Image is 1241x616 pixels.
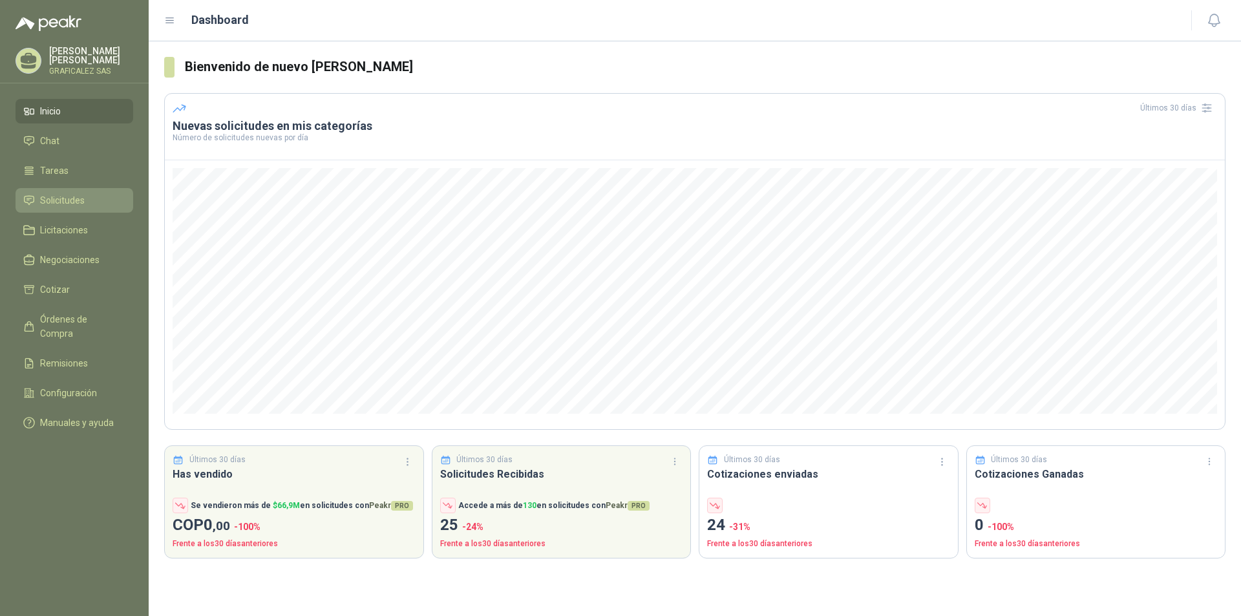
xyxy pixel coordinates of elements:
span: $ 66,9M [273,501,300,510]
p: Frente a los 30 días anteriores [707,538,950,550]
span: Chat [40,134,59,148]
a: Licitaciones [16,218,133,242]
span: Configuración [40,386,97,400]
p: Últimos 30 días [456,454,513,466]
div: Últimos 30 días [1140,98,1217,118]
h3: Bienvenido de nuevo [PERSON_NAME] [185,57,1225,77]
span: PRO [391,501,413,511]
p: Número de solicitudes nuevas por día [173,134,1217,142]
span: Órdenes de Compra [40,312,121,341]
img: Logo peakr [16,16,81,31]
span: PRO [628,501,650,511]
h1: Dashboard [191,11,249,29]
span: -31 % [729,522,750,532]
p: 24 [707,513,950,538]
a: Negociaciones [16,248,133,272]
p: [PERSON_NAME] [PERSON_NAME] [49,47,133,65]
span: -100 % [988,522,1014,532]
p: Frente a los 30 días anteriores [440,538,683,550]
a: Remisiones [16,351,133,376]
span: Licitaciones [40,223,88,237]
a: Manuales y ayuda [16,410,133,435]
p: Frente a los 30 días anteriores [975,538,1218,550]
p: Accede a más de en solicitudes con [458,500,650,512]
a: Solicitudes [16,188,133,213]
span: Peakr [606,501,650,510]
p: Últimos 30 días [991,454,1047,466]
p: Últimos 30 días [724,454,780,466]
a: Órdenes de Compra [16,307,133,346]
a: Inicio [16,99,133,123]
span: -24 % [462,522,483,532]
p: GRAFICALEZ SAS [49,67,133,75]
p: 25 [440,513,683,538]
span: 130 [523,501,536,510]
h3: Nuevas solicitudes en mis categorías [173,118,1217,134]
span: ,00 [213,518,230,533]
span: 0 [204,516,230,534]
p: COP [173,513,416,538]
p: Últimos 30 días [189,454,246,466]
a: Configuración [16,381,133,405]
span: -100 % [234,522,260,532]
span: Remisiones [40,356,88,370]
a: Tareas [16,158,133,183]
h3: Solicitudes Recibidas [440,466,683,482]
p: Se vendieron más de en solicitudes con [191,500,413,512]
p: Frente a los 30 días anteriores [173,538,416,550]
a: Chat [16,129,133,153]
span: Manuales y ayuda [40,416,114,430]
span: Peakr [369,501,413,510]
a: Cotizar [16,277,133,302]
p: 0 [975,513,1218,538]
h3: Cotizaciones enviadas [707,466,950,482]
h3: Has vendido [173,466,416,482]
h3: Cotizaciones Ganadas [975,466,1218,482]
span: Tareas [40,164,69,178]
span: Negociaciones [40,253,100,267]
span: Cotizar [40,282,70,297]
span: Solicitudes [40,193,85,207]
span: Inicio [40,104,61,118]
